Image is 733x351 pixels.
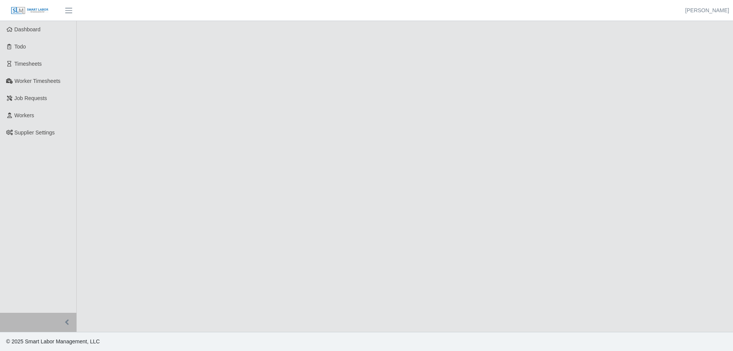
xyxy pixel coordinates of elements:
[6,338,100,345] span: © 2025 Smart Labor Management, LLC
[15,61,42,67] span: Timesheets
[11,6,49,15] img: SLM Logo
[15,44,26,50] span: Todo
[685,6,729,15] a: [PERSON_NAME]
[15,112,34,118] span: Workers
[15,95,47,101] span: Job Requests
[15,78,60,84] span: Worker Timesheets
[15,26,41,32] span: Dashboard
[15,129,55,136] span: Supplier Settings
